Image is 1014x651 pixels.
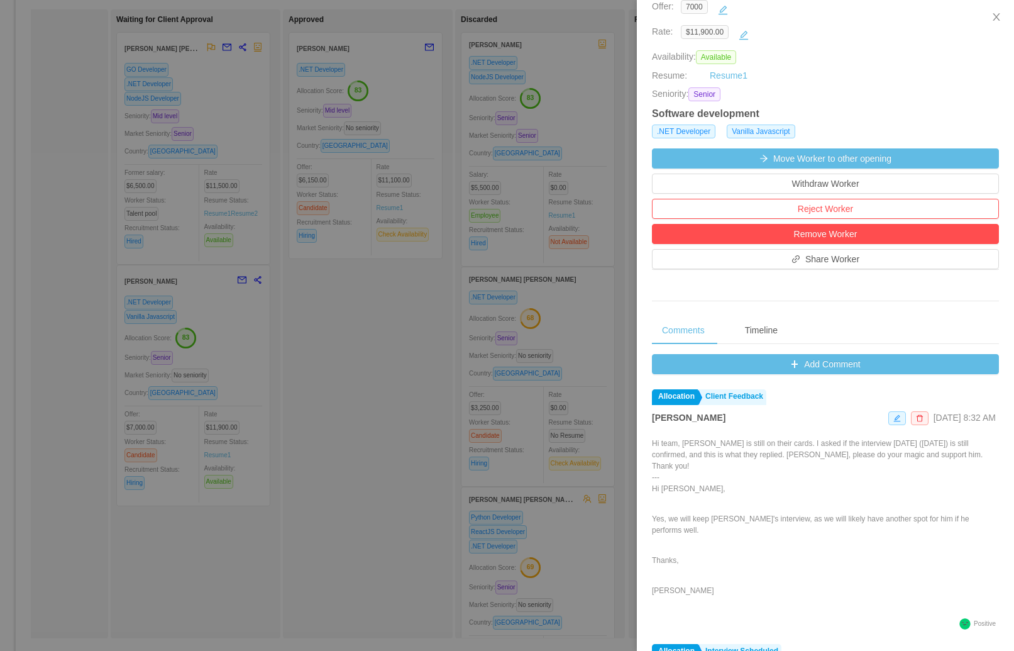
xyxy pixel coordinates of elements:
[681,25,729,39] span: $11,900.00
[652,389,698,405] a: Allocation
[699,389,766,405] a: Client Feedback
[652,224,999,244] button: Remove Worker
[735,316,788,345] div: Timeline
[652,585,999,596] p: [PERSON_NAME]
[652,70,687,81] span: Resume:
[710,69,747,82] a: Resume1
[652,249,999,269] button: icon: linkShare Worker
[652,555,999,566] p: Thanks,
[688,87,720,101] span: Senior
[652,513,999,536] p: Yes, we will keep [PERSON_NAME]'s interview, as we will likely have another spot for him if he pe...
[652,438,999,494] p: Hi team, [PERSON_NAME] is still on their cards. I asked if the interview [DATE] ([DATE]) is still...
[652,52,741,62] span: Availability:
[991,12,1001,22] i: icon: close
[734,25,754,45] button: icon: edit
[652,413,725,423] strong: [PERSON_NAME]
[652,354,999,374] button: icon: plusAdd Comment
[652,108,759,119] strong: Software development
[974,620,996,627] span: Positive
[652,148,999,169] button: icon: arrow-rightMove Worker to other opening
[652,316,715,345] div: Comments
[934,413,996,423] span: [DATE] 8:32 AM
[696,50,736,64] span: Available
[893,415,901,422] i: icon: edit
[652,174,999,194] button: Withdraw Worker
[727,125,795,138] span: Vanilla Javascript
[652,87,688,101] span: Seniority:
[652,199,999,219] button: Reject Worker
[652,125,715,138] span: .NET Developer
[916,415,923,422] i: icon: delete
